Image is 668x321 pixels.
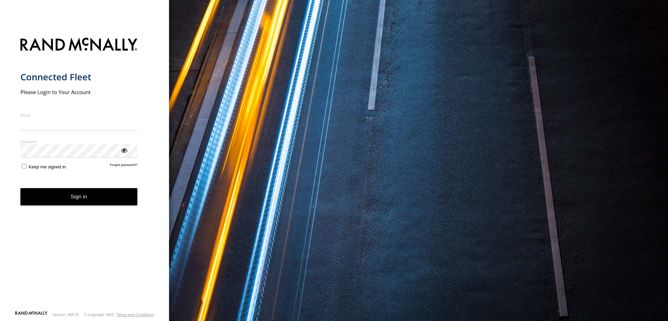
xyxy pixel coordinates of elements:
form: main [20,33,149,310]
a: Forgot password? [110,163,138,169]
label: Password [20,139,138,144]
h2: Please Login to Your Account [20,88,138,95]
h1: Connected Fleet [20,71,138,83]
div: © Copyright 2025 - [84,313,154,317]
img: Rand McNally [20,36,138,54]
label: Email [20,112,138,118]
div: Version: 308.01 [52,313,79,317]
div: ViewPassword [120,147,127,154]
a: Terms and Conditions [117,313,154,317]
input: Keep me signed in [22,164,26,168]
span: Keep me signed in [29,164,66,169]
button: Sign in [20,188,138,205]
a: Visit our Website [15,311,48,318]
